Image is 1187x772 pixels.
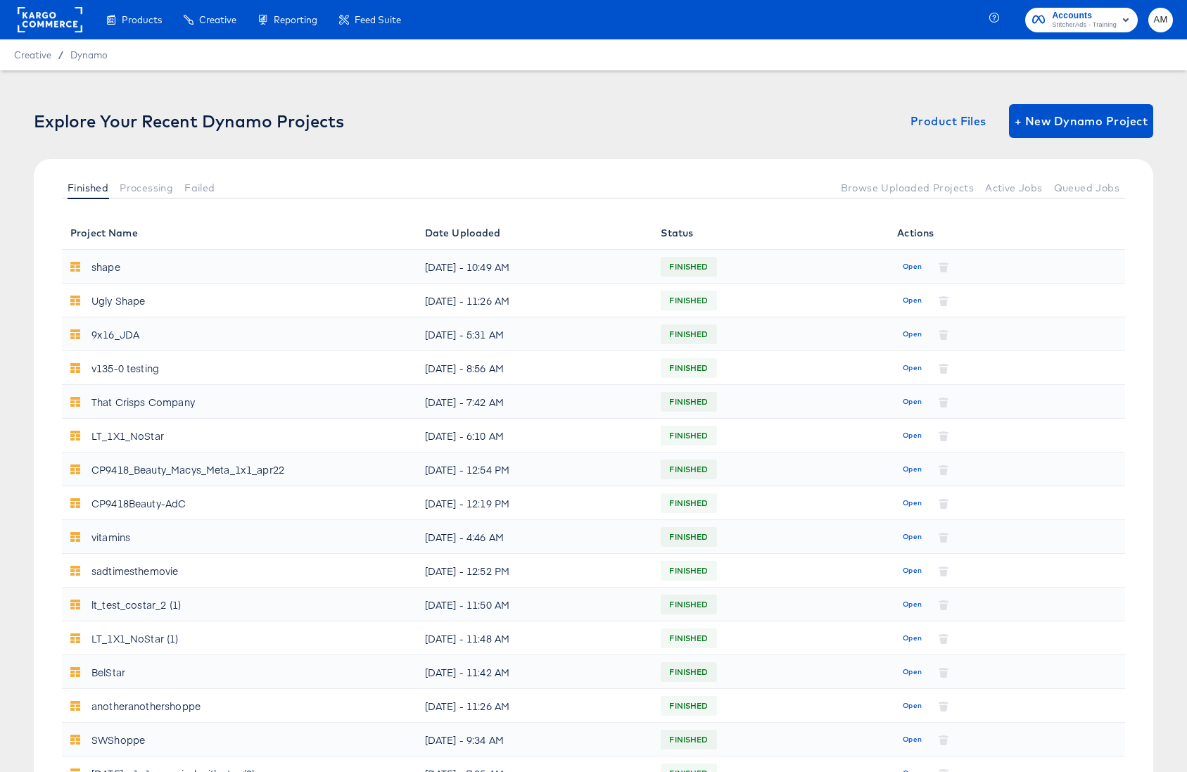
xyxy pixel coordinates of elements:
[91,593,181,616] div: lt_test_costar_2 (1)
[903,632,922,645] span: Open
[903,362,922,374] span: Open
[910,111,986,131] span: Product Files
[91,391,195,413] div: That Crisps Company
[897,357,927,379] button: Open
[425,289,645,312] div: [DATE] - 11:26 AM
[1009,104,1153,138] button: + New Dynamo Project
[91,357,159,379] div: v135-0 testing
[841,182,975,194] span: Browse Uploaded Projects
[661,424,716,447] span: FINISHED
[1052,20,1117,31] span: StitcherAds - Training
[14,49,51,61] span: Creative
[425,559,645,582] div: [DATE] - 12:52 PM
[91,695,201,717] div: anotheranothershoppe
[652,216,889,250] th: Status
[661,458,716,481] span: FINISHED
[661,289,716,312] span: FINISHED
[661,492,716,514] span: FINISHED
[91,559,178,582] div: sadtimesthemovie
[91,323,139,346] div: 9x16_JDA
[661,255,716,278] span: FINISHED
[661,357,716,379] span: FINISHED
[985,182,1042,194] span: Active Jobs
[120,182,173,194] span: Processing
[661,728,716,751] span: FINISHED
[425,492,645,514] div: [DATE] - 12:19 PM
[184,182,215,194] span: Failed
[91,458,284,481] div: CP9418_Beauty_Macys_Meta_1x1_apr22
[661,627,716,650] span: FINISHED
[897,695,927,717] button: Open
[91,492,186,514] div: CP9418Beauty-AdC
[903,328,922,341] span: Open
[62,216,417,250] th: Project Name
[425,357,645,379] div: [DATE] - 8:56 AM
[903,733,922,746] span: Open
[897,424,927,447] button: Open
[661,695,716,717] span: FINISHED
[897,458,927,481] button: Open
[425,728,645,751] div: [DATE] - 9:34 AM
[1015,111,1148,131] span: + New Dynamo Project
[1148,8,1173,32] button: AM
[897,391,927,413] button: Open
[661,593,716,616] span: FINISHED
[91,728,145,751] div: SWShoppe
[905,104,992,138] button: Product Files
[903,294,922,307] span: Open
[91,289,146,312] div: Ugly Shape
[425,526,645,548] div: [DATE] - 4:46 AM
[903,531,922,543] span: Open
[425,323,645,346] div: [DATE] - 5:31 AM
[897,661,927,683] button: Open
[903,429,922,442] span: Open
[68,182,108,194] span: Finished
[889,216,1125,250] th: Actions
[903,463,922,476] span: Open
[661,526,716,548] span: FINISHED
[897,593,927,616] button: Open
[425,661,645,683] div: [DATE] - 11:42 AM
[51,49,70,61] span: /
[355,14,401,25] span: Feed Suite
[425,255,645,278] div: [DATE] - 10:49 AM
[897,289,927,312] button: Open
[425,391,645,413] div: [DATE] - 7:42 AM
[903,260,922,273] span: Open
[897,255,927,278] button: Open
[897,559,927,582] button: Open
[91,661,125,683] div: BelStar
[897,492,927,514] button: Open
[91,627,179,650] div: LT_1X1_NoStar (1)
[199,14,236,25] span: Creative
[425,424,645,447] div: [DATE] - 6:10 AM
[1154,12,1167,28] span: AM
[1052,8,1117,23] span: Accounts
[417,216,653,250] th: Date Uploaded
[897,526,927,548] button: Open
[897,323,927,346] button: Open
[903,666,922,678] span: Open
[122,14,162,25] span: Products
[661,391,716,413] span: FINISHED
[661,661,716,683] span: FINISHED
[425,627,645,650] div: [DATE] - 11:48 AM
[661,323,716,346] span: FINISHED
[34,111,344,131] div: Explore Your Recent Dynamo Projects
[425,695,645,717] div: [DATE] - 11:26 AM
[661,559,716,582] span: FINISHED
[274,14,317,25] span: Reporting
[903,497,922,510] span: Open
[903,700,922,712] span: Open
[91,526,130,548] div: vitamins
[425,458,645,481] div: [DATE] - 12:54 PM
[70,49,108,61] a: Dynamo
[91,255,120,278] div: shape
[903,598,922,611] span: Open
[903,564,922,577] span: Open
[91,424,164,447] div: LT_1X1_NoStar
[1025,8,1138,32] button: AccountsStitcherAds - Training
[897,627,927,650] button: Open
[897,728,927,751] button: Open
